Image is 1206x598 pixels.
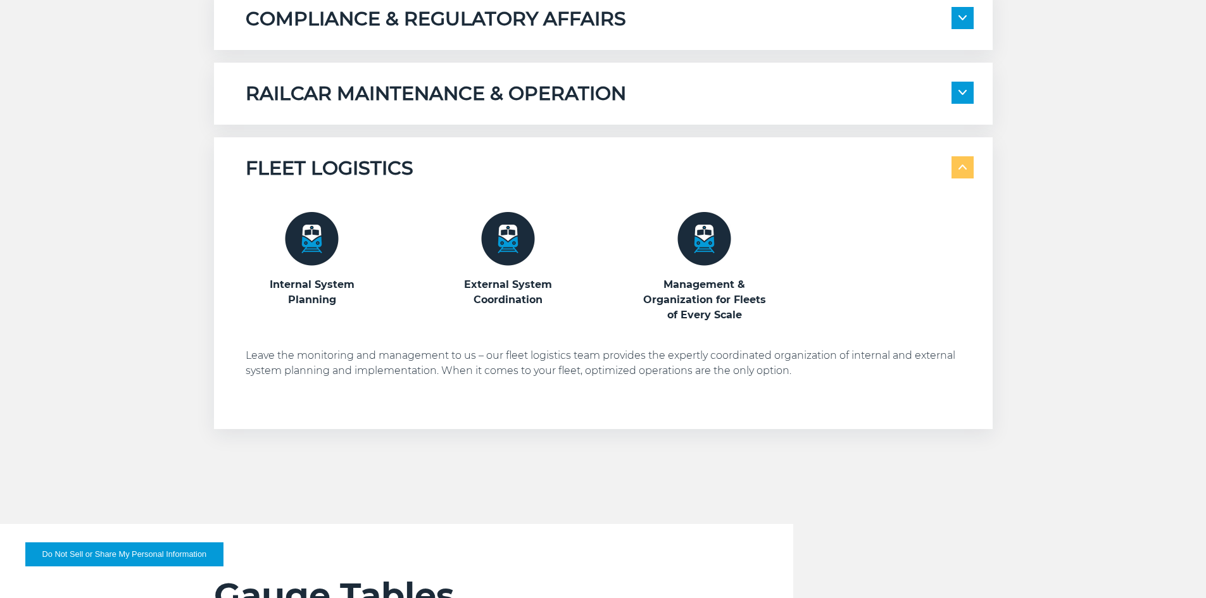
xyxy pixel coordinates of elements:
img: arrow [958,90,967,95]
h5: RAILCAR MAINTENANCE & OPERATION [246,82,626,106]
img: arrow [958,165,967,170]
h5: COMPLIANCE & REGULATORY AFFAIRS [246,7,626,31]
h3: Management & Organization for Fleets of Every Scale [638,277,771,323]
img: arrow [958,15,967,20]
p: Leave the monitoring and management to us – our fleet logistics team provides the expertly coordi... [246,348,974,378]
h3: Internal System Planning [246,277,379,308]
button: Do Not Sell or Share My Personal Information [25,542,223,566]
h3: External System Coordination [442,277,575,308]
h5: FLEET LOGISTICS [246,156,413,180]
